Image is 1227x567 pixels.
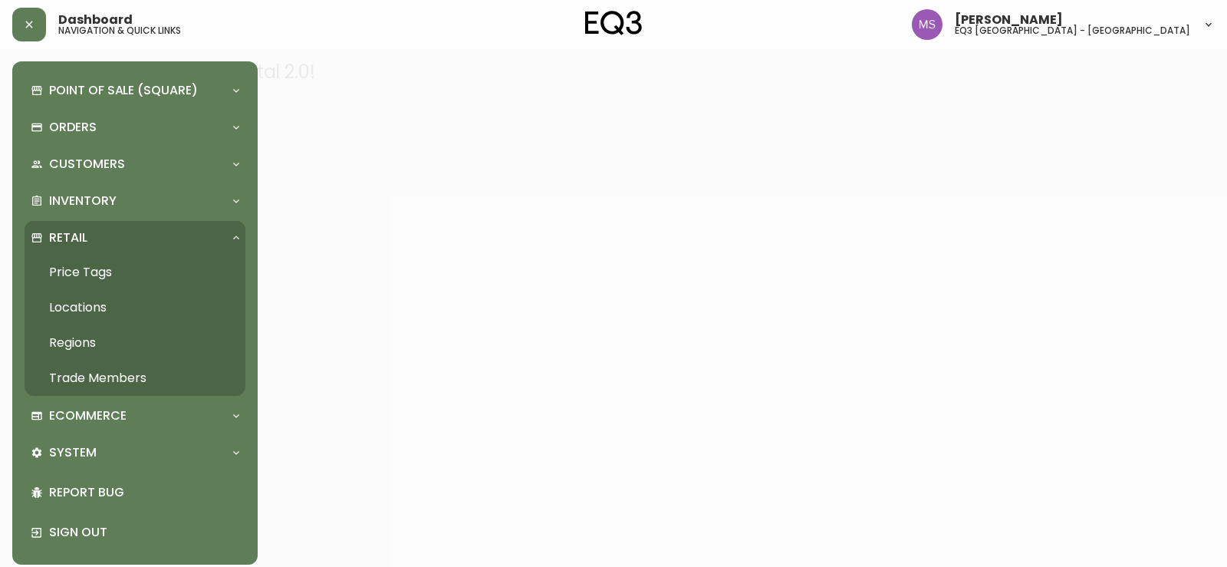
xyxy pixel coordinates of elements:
[58,26,181,35] h5: navigation & quick links
[49,82,198,99] p: Point of Sale (Square)
[912,9,942,40] img: 1b6e43211f6f3cc0b0729c9049b8e7af
[25,110,245,144] div: Orders
[955,14,1063,26] span: [PERSON_NAME]
[25,473,245,513] div: Report Bug
[25,325,245,361] a: Regions
[49,524,239,541] p: Sign Out
[58,14,133,26] span: Dashboard
[25,255,245,290] a: Price Tags
[49,229,87,246] p: Retail
[585,11,642,35] img: logo
[49,193,117,209] p: Inventory
[25,184,245,218] div: Inventory
[49,444,97,461] p: System
[49,484,239,501] p: Report Bug
[25,74,245,107] div: Point of Sale (Square)
[25,290,245,325] a: Locations
[49,407,127,424] p: Ecommerce
[49,119,97,136] p: Orders
[25,361,245,396] a: Trade Members
[49,156,125,173] p: Customers
[25,221,245,255] div: Retail
[25,436,245,470] div: System
[25,399,245,433] div: Ecommerce
[955,26,1190,35] h5: eq3 [GEOGRAPHIC_DATA] - [GEOGRAPHIC_DATA]
[25,147,245,181] div: Customers
[25,513,245,552] div: Sign Out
